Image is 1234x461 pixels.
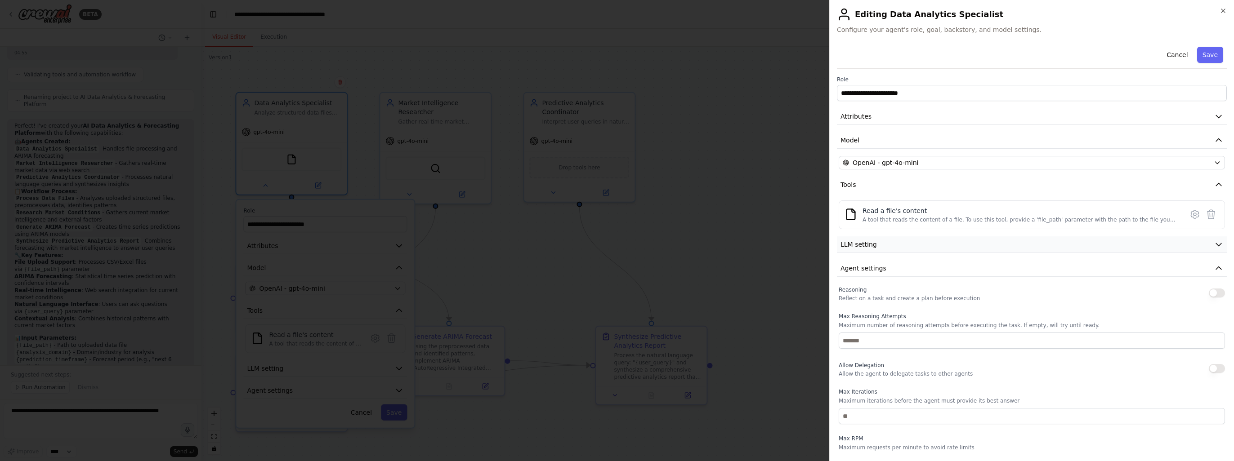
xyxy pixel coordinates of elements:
[1187,206,1203,222] button: Configure tool
[841,180,856,189] span: Tools
[837,76,1227,83] label: Role
[837,260,1227,277] button: Agent settings
[839,287,867,293] span: Reasoning
[841,264,886,273] span: Agent settings
[839,388,1225,395] label: Max Iterations
[839,156,1225,169] button: OpenAI - gpt-4o-mini
[1197,47,1223,63] button: Save
[841,136,859,145] span: Model
[1161,47,1193,63] button: Cancel
[837,25,1227,34] span: Configure your agent's role, goal, backstory, and model settings.
[863,216,1178,223] div: A tool that reads the content of a file. To use this tool, provide a 'file_path' parameter with t...
[839,444,1225,451] p: Maximum requests per minute to avoid rate limits
[837,108,1227,125] button: Attributes
[839,295,980,302] p: Reflect on a task and create a plan before execution
[837,132,1227,149] button: Model
[841,240,877,249] span: LLM setting
[845,208,857,221] img: FileReadTool
[839,313,1225,320] label: Max Reasoning Attempts
[839,322,1225,329] p: Maximum number of reasoning attempts before executing the task. If empty, will try until ready.
[1203,206,1219,222] button: Delete tool
[839,370,973,377] p: Allow the agent to delegate tasks to other agents
[853,158,918,167] span: OpenAI - gpt-4o-mini
[839,397,1225,404] p: Maximum iterations before the agent must provide its best answer
[837,177,1227,193] button: Tools
[837,236,1227,253] button: LLM setting
[837,7,1227,22] h2: Editing Data Analytics Specialist
[839,362,884,368] span: Allow Delegation
[863,206,1178,215] div: Read a file's content
[839,435,1225,442] label: Max RPM
[841,112,872,121] span: Attributes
